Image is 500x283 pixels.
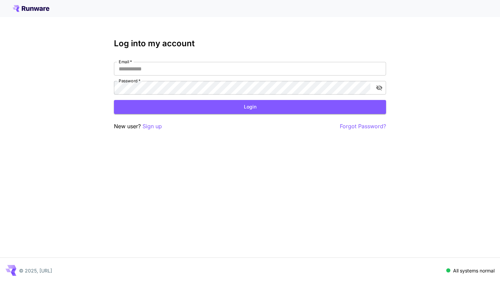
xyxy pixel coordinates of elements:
[119,78,140,84] label: Password
[453,267,495,274] p: All systems normal
[19,267,52,274] p: © 2025, [URL]
[119,59,132,65] label: Email
[143,122,162,131] button: Sign up
[114,100,386,114] button: Login
[373,82,385,94] button: toggle password visibility
[114,122,162,131] p: New user?
[340,122,386,131] button: Forgot Password?
[114,39,386,48] h3: Log into my account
